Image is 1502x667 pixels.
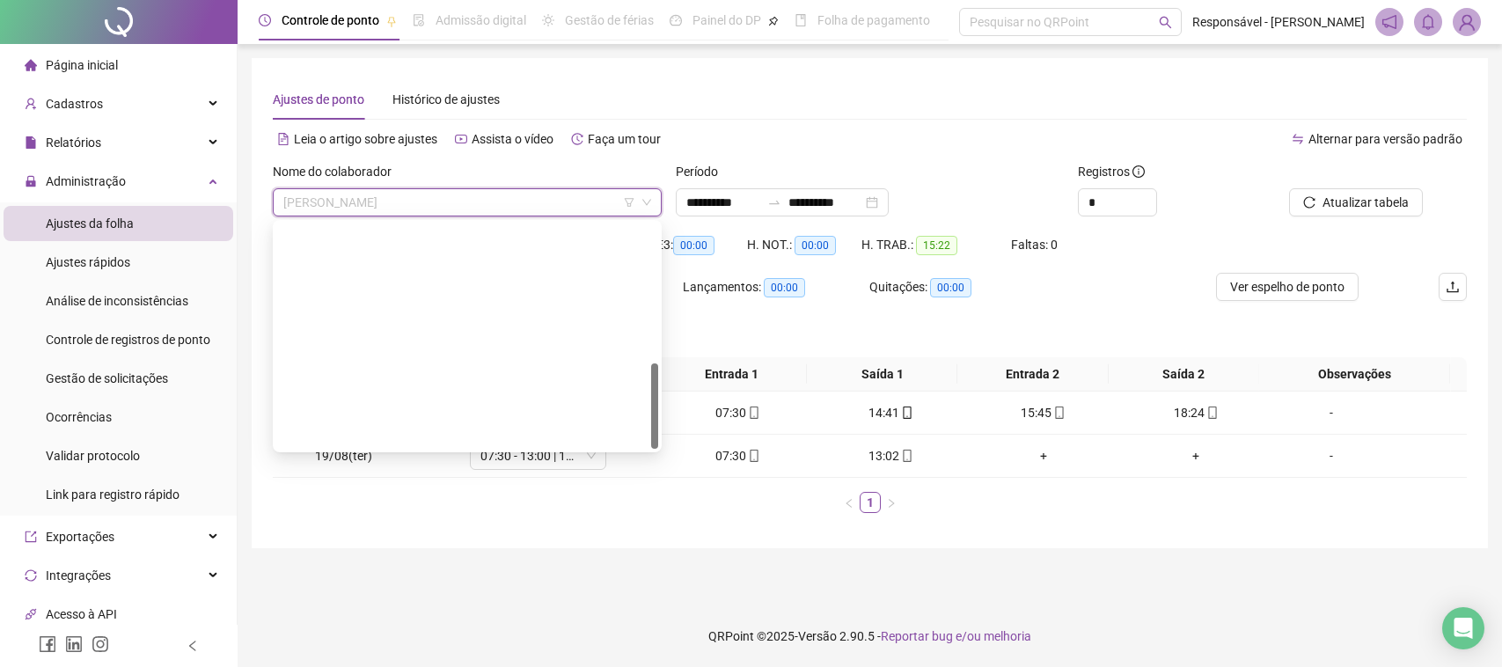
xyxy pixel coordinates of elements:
div: - [1279,446,1383,465]
div: - [1279,403,1383,422]
span: 07:30 - 13:00 | 14:12 - 17:30 [480,443,596,469]
span: upload [1446,280,1460,294]
span: swap-right [767,195,781,209]
span: Relatórios [46,136,101,150]
button: Ver espelho de ponto [1216,273,1359,301]
img: 36590 [1454,9,1480,35]
span: Cadastros [46,97,103,111]
div: 07:30 [669,403,808,422]
span: dashboard [670,14,682,26]
li: Página anterior [839,492,860,513]
span: instagram [92,635,109,653]
span: 00:00 [764,278,805,297]
span: 15:22 [916,236,957,255]
div: H. TRAB.: [861,235,1011,255]
span: mobile [746,407,760,419]
div: 14:41 [821,403,960,422]
span: Acesso à API [46,607,117,621]
span: mobile [899,407,913,419]
span: Validar protocolo [46,449,140,463]
label: Período [676,162,729,181]
span: Ajustes rápidos [46,255,130,269]
span: Exportações [46,530,114,544]
div: Lançamentos: [683,277,869,297]
span: mobile [1051,407,1066,419]
button: Atualizar tabela [1289,188,1423,216]
span: Responsável - [PERSON_NAME] [1192,12,1365,32]
span: Ver espelho de ponto [1230,277,1344,297]
th: Entrada 2 [957,357,1108,392]
span: Controle de registros de ponto [46,333,210,347]
span: Gestão de solicitações [46,371,168,385]
span: youtube [455,133,467,145]
span: pushpin [386,16,397,26]
span: 00:00 [930,278,971,297]
span: swap [1292,133,1304,145]
div: + [1127,446,1266,465]
span: sync [25,569,37,582]
div: Open Intercom Messenger [1442,607,1484,649]
span: home [25,59,37,71]
span: search [1159,16,1172,29]
span: 00:00 [673,236,714,255]
div: 13:02 [821,446,960,465]
span: Versão [798,629,837,643]
span: book [795,14,807,26]
span: sun [542,14,554,26]
span: linkedin [65,635,83,653]
span: Leia o artigo sobre ajustes [294,132,437,146]
div: Quitações: [869,277,1019,297]
span: Registros [1078,162,1145,181]
th: Saída 2 [1109,357,1259,392]
span: notification [1381,14,1397,30]
button: left [839,492,860,513]
span: Controle de ponto [282,13,379,27]
label: Nome do colaborador [273,162,403,181]
span: Faça um tour [588,132,661,146]
span: bell [1420,14,1436,30]
div: Ajustes de ponto [273,90,364,109]
span: 19/08(ter) [315,449,372,463]
span: Folha de pagamento [817,13,930,27]
span: left [844,498,854,509]
span: Atualizar tabela [1322,193,1409,212]
span: Admissão digital [436,13,526,27]
span: Página inicial [46,58,118,72]
span: Ocorrências [46,410,112,424]
span: facebook [39,635,56,653]
span: pushpin [768,16,779,26]
th: Observações [1258,357,1450,392]
span: Ajustes da folha [46,216,134,231]
li: Próxima página [881,492,902,513]
span: mobile [746,450,760,462]
span: Observações [1265,364,1443,384]
span: mobile [899,450,913,462]
button: right [881,492,902,513]
div: 07:30 [669,446,808,465]
span: lock [25,175,37,187]
span: Análise de inconsistências [46,294,188,308]
a: 1 [861,493,880,512]
th: Saída 1 [807,357,957,392]
footer: QRPoint © 2025 - 2.90.5 - [238,605,1502,667]
span: Reportar bug e/ou melhoria [881,629,1031,643]
span: mobile [1205,407,1219,419]
span: history [571,133,583,145]
div: 15:45 [974,403,1113,422]
div: 18:24 [1127,403,1266,422]
span: clock-circle [259,14,271,26]
span: 00:00 [795,236,836,255]
span: right [886,498,897,509]
span: YSABELA RODRIGUES CORDEIRO [283,189,651,216]
span: Assista o vídeo [472,132,553,146]
li: 1 [860,492,881,513]
span: Gestão de férias [565,13,654,27]
span: reload [1303,196,1315,209]
div: Histórico de ajustes [392,90,500,109]
div: HE 3: [648,235,747,255]
span: Alternar para versão padrão [1308,132,1462,146]
span: to [767,195,781,209]
span: Faltas: 0 [1011,238,1058,252]
span: user-add [25,98,37,110]
span: Link para registro rápido [46,487,180,502]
